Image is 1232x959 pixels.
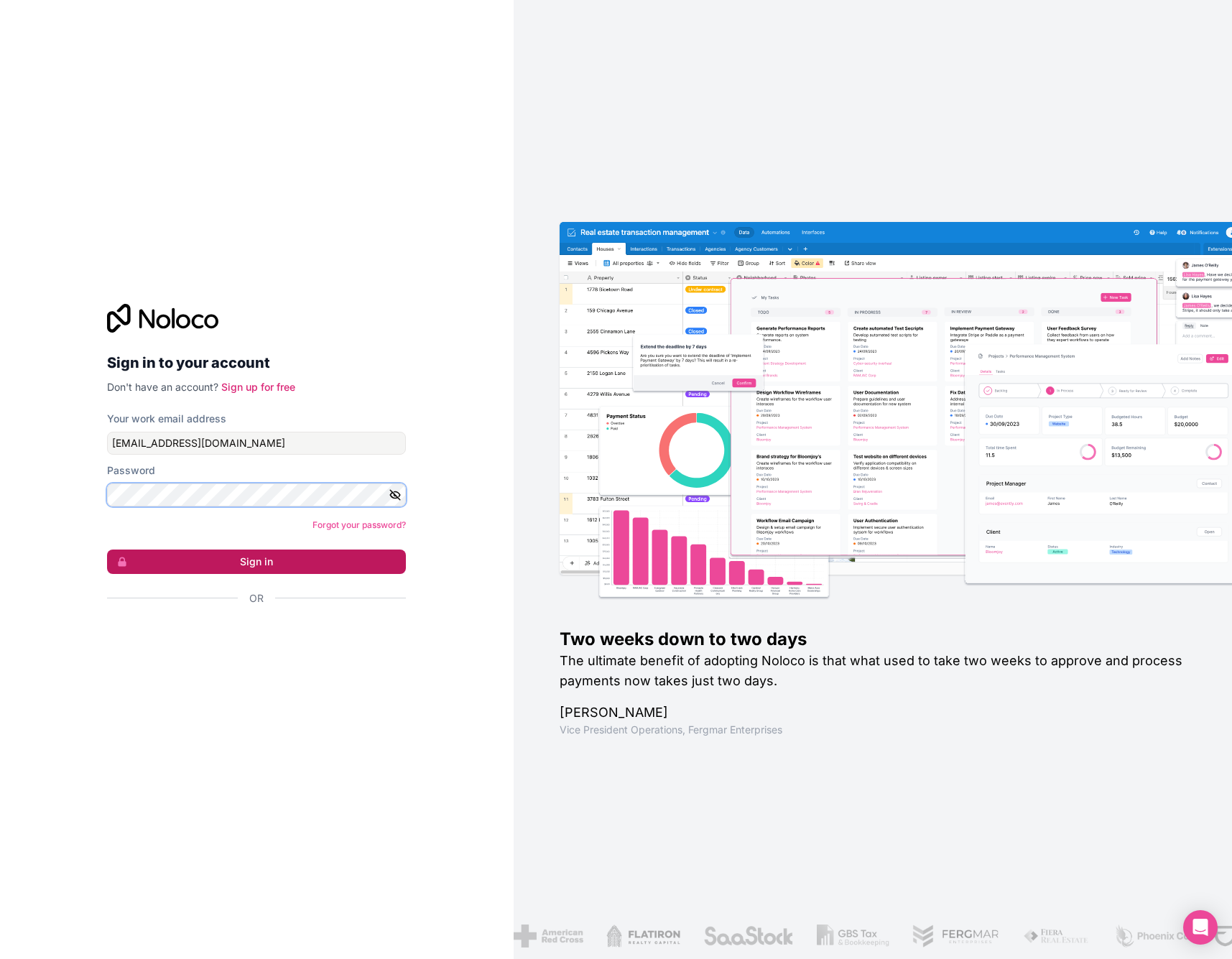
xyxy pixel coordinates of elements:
[560,651,1186,691] h2: The ultimate benefit of adopting Noloco is that what used to take two weeks to approve and proces...
[703,925,793,948] img: /assets/saastock-C6Zbiodz.png
[107,550,406,574] button: Sign in
[1113,925,1190,948] img: /assets/phoenix-BREaitsQ.png
[107,381,218,393] span: Don't have an account?
[107,412,226,426] label: Your work email address
[100,621,402,653] iframe: Knop Inloggen met Google
[312,519,406,530] a: Forgot your password?
[107,432,406,455] input: Email address
[221,381,295,393] a: Sign up for free
[1022,925,1090,948] img: /assets/fiera-fwj2N5v4.png
[816,925,889,948] img: /assets/gbstax-C-GtDUiK.png
[912,925,999,948] img: /assets/fergmar-CudnrXN5.png
[560,628,1186,651] h1: Two weeks down to two days
[513,925,583,948] img: /assets/american-red-cross-BAupjrZR.png
[560,723,1186,737] h1: Vice President Operations , Fergmar Enterprises
[107,483,406,506] input: Password
[1183,910,1218,945] div: Open Intercom Messenger
[560,703,1186,723] h1: [PERSON_NAME]
[107,621,394,653] div: Inloggen met Google. Wordt geopend in een nieuw tabblad
[606,925,680,948] img: /assets/flatiron-C8eUkumj.png
[107,463,155,478] label: Password
[107,350,406,376] h2: Sign in to your account
[249,591,264,606] span: Or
